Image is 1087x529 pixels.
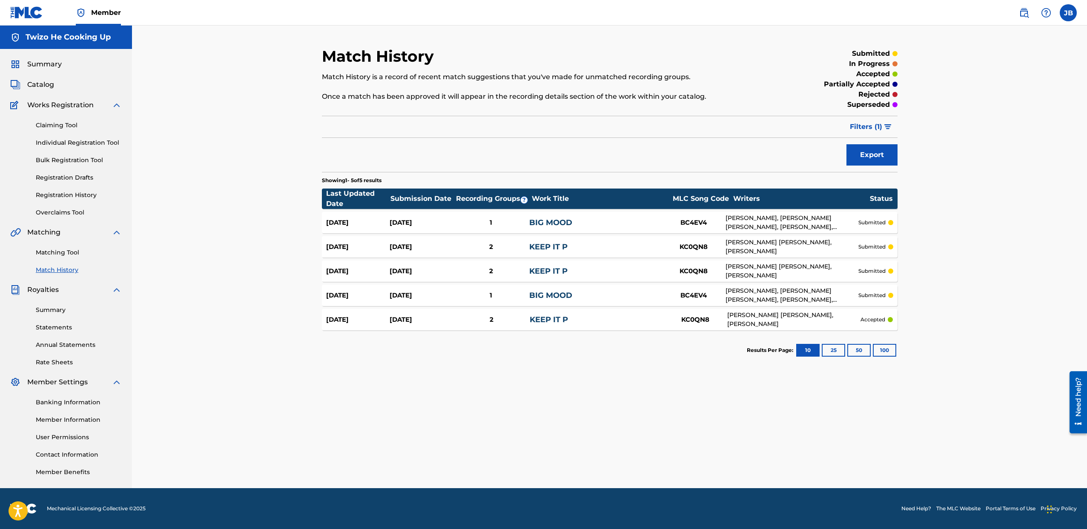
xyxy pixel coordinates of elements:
button: Export [846,144,898,166]
img: logo [10,503,37,514]
div: [PERSON_NAME] [PERSON_NAME], [PERSON_NAME] [726,262,858,280]
p: submitted [858,219,886,226]
div: KC0QN8 [662,266,726,276]
div: BC4EV4 [662,291,726,300]
a: Member Information [36,415,122,424]
p: submitted [858,243,886,251]
button: 50 [847,344,871,357]
span: Member Settings [27,377,88,387]
a: Registration Drafts [36,173,122,182]
img: Works Registration [10,100,21,110]
button: 100 [873,344,896,357]
span: Royalties [27,285,59,295]
div: [DATE] [390,218,453,228]
div: [DATE] [390,242,453,252]
div: 1 [453,218,529,228]
a: KEEP IT P [530,315,568,324]
a: Individual Registration Tool [36,138,122,147]
div: Drag [1047,497,1052,522]
div: Work Title [532,194,668,204]
div: 2 [453,315,529,325]
img: Top Rightsholder [76,8,86,18]
div: [DATE] [326,242,390,252]
a: Public Search [1015,4,1033,21]
button: 10 [796,344,820,357]
a: Match History [36,266,122,275]
button: 25 [822,344,845,357]
a: Contact Information [36,450,122,459]
div: MLC Song Code [669,194,733,204]
a: Rate Sheets [36,358,122,367]
img: help [1041,8,1051,18]
div: BC4EV4 [662,218,726,228]
p: rejected [858,89,890,100]
div: 2 [453,266,529,276]
div: [DATE] [390,291,453,300]
p: Showing 1 - 5 of 5 results [322,177,381,184]
img: search [1019,8,1029,18]
img: expand [112,285,122,295]
div: Submission Date [390,194,454,204]
h5: Twizo He Cooking Up [26,32,111,42]
img: Member Settings [10,377,20,387]
a: The MLC Website [936,505,981,512]
div: User Menu [1060,4,1077,21]
div: Last Updated Date [326,189,390,209]
a: Statements [36,323,122,332]
a: User Permissions [36,433,122,442]
a: Portal Terms of Use [986,505,1035,512]
div: Recording Groups [455,194,531,204]
div: [DATE] [326,291,390,300]
div: [PERSON_NAME], [PERSON_NAME] [PERSON_NAME], [PERSON_NAME], [PERSON_NAME] [726,286,858,304]
p: partially accepted [824,79,890,89]
div: [PERSON_NAME] [PERSON_NAME], [PERSON_NAME] [727,311,861,329]
p: superseded [847,100,890,110]
a: Matching Tool [36,248,122,257]
span: ? [521,197,528,203]
a: Overclaims Tool [36,208,122,217]
h2: Match History [322,47,438,66]
div: KC0QN8 [662,242,726,252]
a: Claiming Tool [36,121,122,130]
p: accepted [856,69,890,79]
div: Help [1038,4,1055,21]
div: [DATE] [326,266,390,276]
div: Writers [733,194,869,204]
div: [PERSON_NAME], [PERSON_NAME] [PERSON_NAME], [PERSON_NAME], [PERSON_NAME] [726,214,858,232]
a: Need Help? [901,505,931,512]
span: Filters ( 1 ) [850,122,882,132]
a: BIG MOOD [529,291,572,300]
img: Matching [10,227,21,237]
p: Match History is a record of recent match suggestions that you've made for unmatched recording gr... [322,72,765,82]
span: Member [91,8,121,17]
span: Works Registration [27,100,94,110]
img: Royalties [10,285,20,295]
img: expand [112,377,122,387]
button: Filters (1) [845,116,898,137]
p: accepted [860,316,885,323]
img: Summary [10,59,20,69]
a: SummarySummary [10,59,62,69]
a: KEEP IT P [529,266,568,276]
div: [DATE] [326,218,390,228]
a: KEEP IT P [529,242,568,252]
iframe: Resource Center [1063,368,1087,437]
div: [DATE] [390,266,453,276]
a: Privacy Policy [1041,505,1077,512]
img: Accounts [10,32,20,43]
iframe: Chat Widget [1044,488,1087,529]
span: Matching [27,227,60,237]
img: expand [112,227,122,237]
p: submitted [858,267,886,275]
span: Catalog [27,80,54,90]
img: filter [884,124,892,129]
div: [DATE] [326,315,390,325]
div: 1 [453,291,529,300]
a: Bulk Registration Tool [36,156,122,165]
div: KC0QN8 [663,315,727,325]
div: Status [870,194,893,204]
a: CatalogCatalog [10,80,54,90]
